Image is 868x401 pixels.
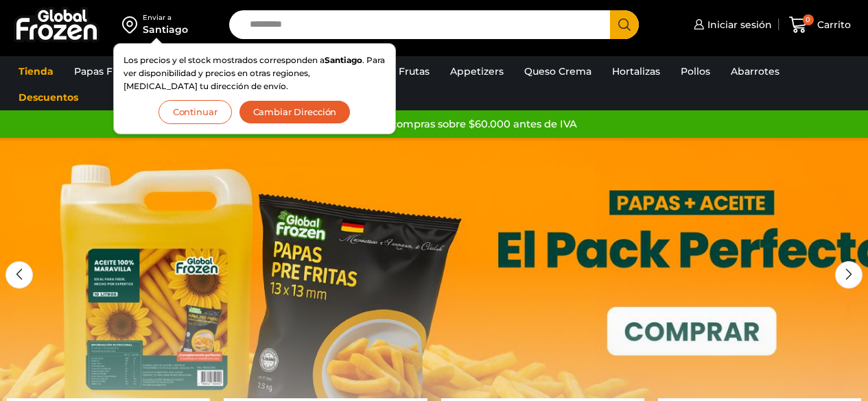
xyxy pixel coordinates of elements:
[835,261,863,289] div: Next slide
[690,11,772,38] a: Iniciar sesión
[605,58,667,84] a: Hortalizas
[724,58,786,84] a: Abarrotes
[674,58,717,84] a: Pollos
[814,18,851,32] span: Carrito
[610,10,639,39] button: Search button
[786,9,854,41] a: 0 Carrito
[704,18,772,32] span: Iniciar sesión
[517,58,598,84] a: Queso Crema
[143,23,188,36] div: Santiago
[5,261,33,289] div: Previous slide
[12,58,60,84] a: Tienda
[143,13,188,23] div: Enviar a
[67,58,141,84] a: Papas Fritas
[325,55,362,65] strong: Santiago
[122,13,143,36] img: address-field-icon.svg
[443,58,511,84] a: Appetizers
[803,14,814,25] span: 0
[124,53,386,93] p: Los precios y el stock mostrados corresponden a . Para ver disponibilidad y precios en otras regi...
[12,84,85,110] a: Descuentos
[239,100,351,124] button: Cambiar Dirección
[159,100,232,124] button: Continuar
